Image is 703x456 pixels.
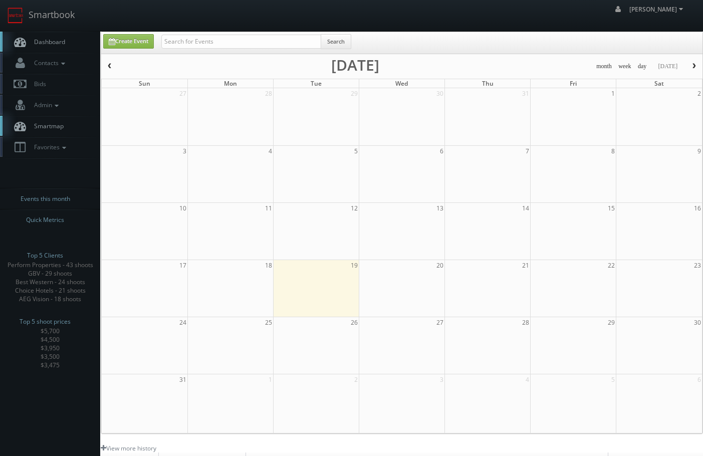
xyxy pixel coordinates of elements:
span: Dashboard [29,38,65,46]
input: Search for Events [161,35,321,49]
span: [PERSON_NAME] [629,5,686,14]
span: 1 [268,374,273,385]
button: month [593,60,615,73]
span: Bids [29,80,46,88]
span: Quick Metrics [26,215,64,225]
span: 19 [350,260,359,271]
span: 24 [178,317,187,328]
span: 28 [264,88,273,99]
span: Favorites [29,143,69,151]
span: 13 [435,203,444,213]
img: smartbook-logo.png [8,8,24,24]
span: 5 [353,146,359,156]
span: 20 [435,260,444,271]
span: 31 [521,88,530,99]
span: 7 [525,146,530,156]
span: Top 5 Clients [27,251,63,261]
span: Sat [654,79,664,88]
span: 3 [439,374,444,385]
span: 4 [525,374,530,385]
span: 6 [696,374,702,385]
button: week [615,60,635,73]
button: Search [321,34,351,49]
span: 22 [607,260,616,271]
a: Create Event [103,34,154,49]
span: 2 [696,88,702,99]
span: 4 [268,146,273,156]
span: 28 [521,317,530,328]
span: 6 [439,146,444,156]
span: 15 [607,203,616,213]
span: 8 [610,146,616,156]
span: Contacts [29,59,68,67]
span: Tue [311,79,322,88]
span: 27 [178,88,187,99]
span: 25 [264,317,273,328]
span: 3 [182,146,187,156]
span: 5 [610,374,616,385]
span: 10 [178,203,187,213]
span: 2 [353,374,359,385]
span: 16 [693,203,702,213]
span: 21 [521,260,530,271]
span: 30 [693,317,702,328]
span: 12 [350,203,359,213]
span: 9 [696,146,702,156]
span: 29 [350,88,359,99]
span: 23 [693,260,702,271]
span: Thu [482,79,494,88]
span: 26 [350,317,359,328]
span: Smartmap [29,122,64,130]
a: View more history [101,444,156,452]
span: 14 [521,203,530,213]
span: Admin [29,101,61,109]
span: 1 [610,88,616,99]
span: 31 [178,374,187,385]
span: Fri [570,79,577,88]
span: 18 [264,260,273,271]
span: Sun [139,79,150,88]
h2: [DATE] [331,60,379,70]
button: day [634,60,650,73]
span: Wed [395,79,408,88]
span: 27 [435,317,444,328]
span: 17 [178,260,187,271]
span: Events this month [21,194,70,204]
button: [DATE] [654,60,681,73]
span: Mon [224,79,237,88]
span: 11 [264,203,273,213]
span: 30 [435,88,444,99]
span: 29 [607,317,616,328]
span: Top 5 shoot prices [20,317,71,327]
